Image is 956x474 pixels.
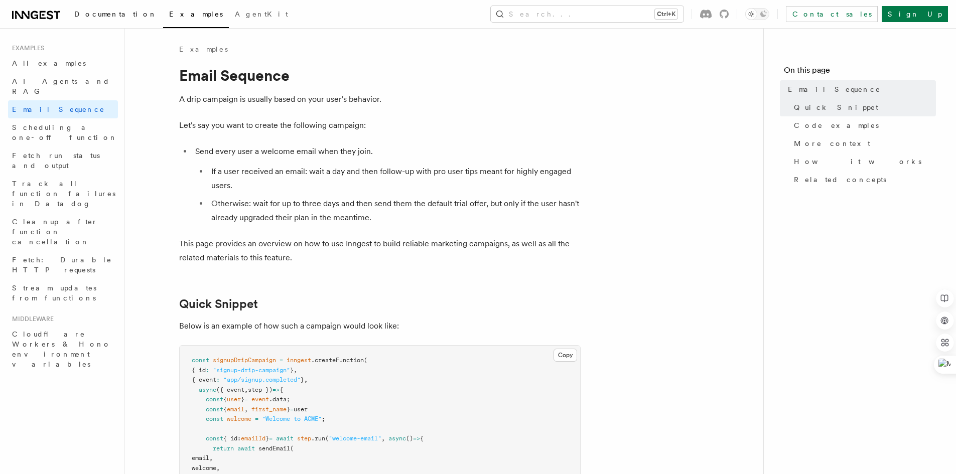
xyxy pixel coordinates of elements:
[788,84,881,94] span: Email Sequence
[251,406,287,413] span: first_name
[554,349,577,362] button: Copy
[790,116,936,134] a: Code examples
[301,376,304,383] span: }
[8,325,118,373] a: Cloudflare Workers & Hono environment variables
[325,435,329,442] span: (
[208,165,581,193] li: If a user received an email: wait a day and then follow-up with pro user tips meant for highly en...
[12,105,105,113] span: Email Sequence
[882,6,948,22] a: Sign Up
[223,406,227,413] span: {
[8,100,118,118] a: Email Sequence
[8,118,118,146] a: Scheduling a one-off function
[8,279,118,307] a: Stream updates from functions
[784,80,936,98] a: Email Sequence
[287,406,290,413] span: }
[223,396,227,403] span: {
[192,144,581,225] li: Send every user a welcome email when they join.
[784,64,936,80] h4: On this page
[74,10,157,18] span: Documentation
[794,120,879,130] span: Code examples
[8,146,118,175] a: Fetch run status and output
[794,156,921,167] span: How it works
[12,59,86,67] span: All examples
[227,415,251,422] span: welcome
[248,386,272,393] span: step })
[216,376,220,383] span: :
[287,357,311,364] span: inngest
[12,77,110,95] span: AI Agents and RAG
[255,415,258,422] span: =
[790,171,936,189] a: Related concepts
[206,367,209,374] span: :
[8,54,118,72] a: All examples
[304,376,308,383] span: ,
[276,435,294,442] span: await
[206,415,223,422] span: const
[209,454,213,461] span: ,
[251,396,269,403] span: event
[179,237,581,265] p: This page provides an overview on how to use Inngest to build reliable marketing campaigns, as we...
[213,367,290,374] span: "signup-drip-campaign"
[229,3,294,27] a: AgentKit
[12,180,115,208] span: Track all function failures in Datadog
[192,464,216,471] span: welcome
[280,386,283,393] span: {
[294,367,297,374] span: ,
[794,175,886,185] span: Related concepts
[364,357,367,364] span: (
[12,123,117,141] span: Scheduling a one-off function
[163,3,229,28] a: Examples
[179,297,258,311] a: Quick Snippet
[179,92,581,106] p: A drip campaign is usually based on your user's behavior.
[12,151,100,170] span: Fetch run status and output
[223,376,301,383] span: "app/signup.completed"
[329,435,381,442] span: "welcome-email"
[244,386,248,393] span: ,
[8,251,118,279] a: Fetch: Durable HTTP requests
[790,134,936,152] a: More context
[790,152,936,171] a: How it works
[213,445,234,452] span: return
[655,9,677,19] kbd: Ctrl+K
[262,415,322,422] span: "Welcome to ACME"
[179,319,581,333] p: Below is an example of how such a campaign would look like:
[272,386,280,393] span: =>
[206,406,223,413] span: const
[381,435,385,442] span: ,
[241,396,244,403] span: }
[241,435,265,442] span: emailId
[8,315,54,323] span: Middleware
[169,10,223,18] span: Examples
[227,396,241,403] span: user
[745,8,769,20] button: Toggle dark mode
[290,445,294,452] span: (
[206,435,223,442] span: const
[206,396,223,403] span: const
[244,396,248,403] span: =
[794,102,878,112] span: Quick Snippet
[223,435,241,442] span: { id:
[8,44,44,52] span: Examples
[388,435,406,442] span: async
[406,435,413,442] span: ()
[192,367,206,374] span: { id
[192,376,216,383] span: { event
[227,406,244,413] span: email
[216,386,244,393] span: ({ event
[269,435,272,442] span: =
[294,406,308,413] span: user
[8,72,118,100] a: AI Agents and RAG
[8,175,118,213] a: Track all function failures in Datadog
[8,213,118,251] a: Cleanup after function cancellation
[311,357,364,364] span: .createFunction
[297,435,311,442] span: step
[235,10,288,18] span: AgentKit
[179,66,581,84] h1: Email Sequence
[216,464,220,471] span: ,
[786,6,878,22] a: Contact sales
[192,357,209,364] span: const
[491,6,684,22] button: Search...Ctrl+K
[237,445,255,452] span: await
[413,435,420,442] span: =>
[68,3,163,27] a: Documentation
